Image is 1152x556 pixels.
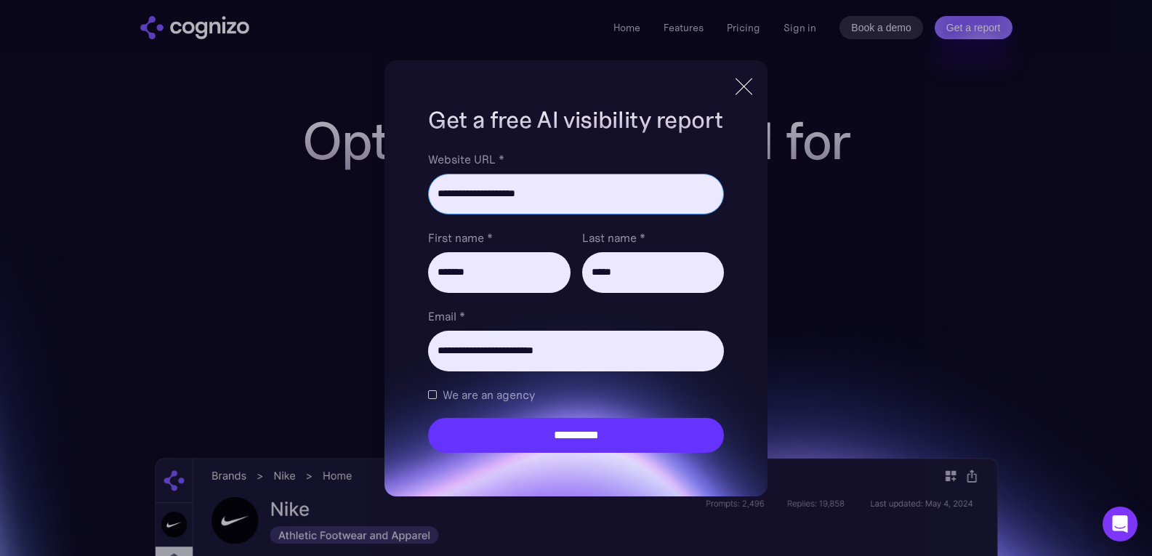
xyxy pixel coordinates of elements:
[428,229,570,246] label: First name *
[1103,507,1137,541] div: Open Intercom Messenger
[582,229,724,246] label: Last name *
[428,150,723,453] form: Brand Report Form
[428,150,723,168] label: Website URL *
[428,307,723,325] label: Email *
[443,386,535,403] span: We are an agency
[428,104,723,136] h1: Get a free AI visibility report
